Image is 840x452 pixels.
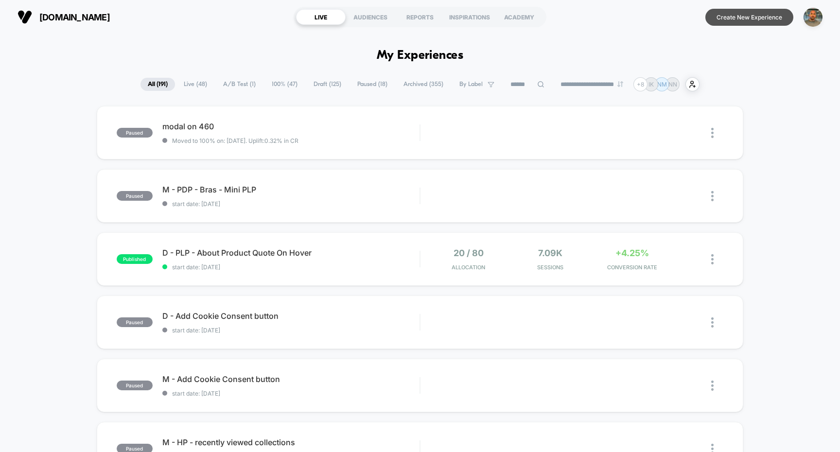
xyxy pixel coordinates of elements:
[615,248,649,258] span: +4.25%
[395,9,445,25] div: REPORTS
[377,49,464,63] h1: My Experiences
[117,191,153,201] span: paused
[801,7,825,27] button: ppic
[162,437,420,447] span: M - HP - recently viewed collections
[538,248,562,258] span: 7.09k
[396,78,451,91] span: Archived ( 355 )
[117,317,153,327] span: paused
[15,9,113,25] button: [DOMAIN_NAME]
[711,381,714,391] img: close
[162,248,420,258] span: D - PLP - About Product Quote On Hover
[162,263,420,271] span: start date: [DATE]
[162,311,420,321] span: D - Add Cookie Consent button
[350,78,395,91] span: Paused ( 18 )
[17,10,32,24] img: Visually logo
[162,185,420,194] span: M - PDP - Bras - Mini PLP
[705,9,793,26] button: Create New Experience
[711,191,714,201] img: close
[172,137,298,144] span: Moved to 100% on: [DATE] . Uplift: 0.32% in CR
[306,78,349,91] span: Draft ( 125 )
[162,200,420,208] span: start date: [DATE]
[648,81,654,88] p: IK
[594,264,670,271] span: CONVERSION RATE
[346,9,395,25] div: AUDIENCES
[711,317,714,328] img: close
[633,77,647,91] div: + 8
[162,122,420,131] span: modal on 460
[162,327,420,334] span: start date: [DATE]
[494,9,544,25] div: ACADEMY
[668,81,677,88] p: NN
[617,81,623,87] img: end
[711,254,714,264] img: close
[162,390,420,397] span: start date: [DATE]
[39,12,110,22] span: [DOMAIN_NAME]
[216,78,263,91] span: A/B Test ( 1 )
[711,128,714,138] img: close
[264,78,305,91] span: 100% ( 47 )
[454,248,484,258] span: 20 / 80
[296,9,346,25] div: LIVE
[452,264,485,271] span: Allocation
[117,128,153,138] span: paused
[804,8,822,27] img: ppic
[176,78,214,91] span: Live ( 48 )
[512,264,589,271] span: Sessions
[117,254,153,264] span: published
[140,78,175,91] span: All ( 191 )
[162,374,420,384] span: M - Add Cookie Consent button
[459,81,483,88] span: By Label
[657,81,667,88] p: NM
[117,381,153,390] span: paused
[445,9,494,25] div: INSPIRATIONS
